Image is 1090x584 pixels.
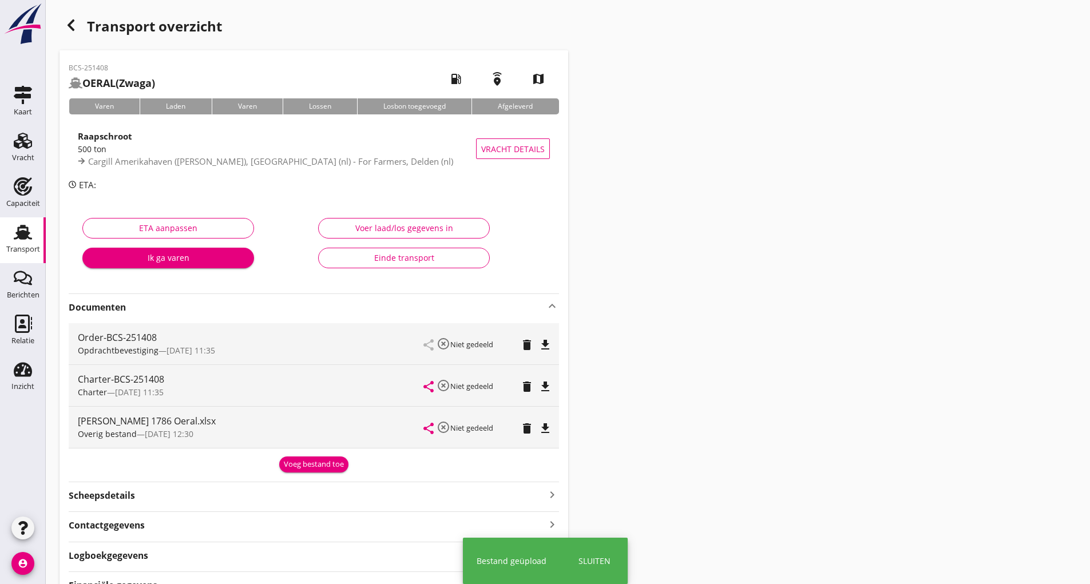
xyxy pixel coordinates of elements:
div: Transport overzicht [60,14,568,41]
small: Niet gedeeld [450,423,493,433]
span: Charter [78,387,107,398]
div: Lossen [283,98,357,114]
p: BCS-251408 [69,63,155,73]
i: highlight_off [437,379,450,392]
i: highlight_off [437,420,450,434]
img: logo-small.a267ee39.svg [2,3,43,45]
div: Order-BCS-251408 [78,331,424,344]
div: Transport [6,245,40,253]
div: Afgeleverd [471,98,558,114]
i: emergency_share [481,63,513,95]
strong: Documenten [69,301,545,314]
button: Vracht details [476,138,550,159]
span: Vracht details [481,143,545,155]
button: ETA aanpassen [82,218,254,239]
a: Raapschroot500 tonCargill Amerikahaven ([PERSON_NAME]), [GEOGRAPHIC_DATA] (nl) - For Farmers, Del... [69,124,559,174]
i: keyboard_arrow_right [545,487,559,502]
i: map [522,63,554,95]
span: [DATE] 11:35 [115,387,164,398]
span: [DATE] 11:35 [167,345,215,356]
i: account_circle [11,552,34,575]
div: — [78,344,424,356]
button: Voeg bestand toe [279,456,348,472]
span: Cargill Amerikahaven ([PERSON_NAME]), [GEOGRAPHIC_DATA] (nl) - For Farmers, Delden (nl) [88,156,453,167]
i: file_download [538,422,552,435]
i: local_gas_station [440,63,472,95]
div: Sluiten [578,555,611,567]
i: file_download [538,380,552,394]
i: file_download [538,338,552,352]
div: ETA aanpassen [92,222,244,234]
i: share [422,422,435,435]
div: Einde transport [328,252,480,264]
button: Einde transport [318,248,490,268]
strong: Contactgegevens [69,519,145,532]
div: Kaart [14,108,32,116]
div: Vracht [12,154,34,161]
div: Charter-BCS-251408 [78,372,424,386]
i: keyboard_arrow_up [545,299,559,313]
div: Bestand geüpload [477,555,546,567]
small: Niet gedeeld [450,381,493,391]
div: [PERSON_NAME] 1786 Oeral.xlsx [78,414,424,428]
strong: Raapschroot [78,130,132,142]
strong: Scheepsdetails [69,489,135,502]
div: Varen [69,98,140,114]
i: delete [520,338,534,352]
div: Capaciteit [6,200,40,207]
i: delete [520,380,534,394]
button: Ik ga varen [82,248,254,268]
div: 500 ton [78,143,476,155]
div: Inzicht [11,383,34,390]
div: Voeg bestand toe [284,459,344,470]
i: highlight_off [437,337,450,351]
div: Voer laad/los gegevens in [328,222,480,234]
div: Relatie [11,337,34,344]
span: ETA: [79,179,96,190]
div: Ik ga varen [92,252,245,264]
span: [DATE] 12:30 [145,428,193,439]
div: Berichten [7,291,39,299]
small: Niet gedeeld [450,339,493,349]
span: Overig bestand [78,428,137,439]
div: — [78,428,424,440]
div: Varen [212,98,283,114]
strong: Logboekgegevens [69,549,148,562]
i: keyboard_arrow_right [545,517,559,532]
h2: (Zwaga) [69,76,155,91]
button: Voer laad/los gegevens in [318,218,490,239]
i: share [422,380,435,394]
i: delete [520,422,534,435]
div: Losbon toegevoegd [357,98,471,114]
div: Laden [140,98,211,114]
div: — [78,386,424,398]
span: Opdrachtbevestiging [78,345,158,356]
strong: OERAL [82,76,116,90]
button: Sluiten [575,551,614,570]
